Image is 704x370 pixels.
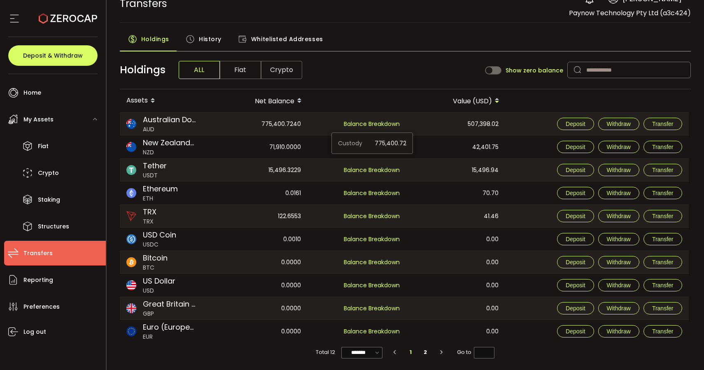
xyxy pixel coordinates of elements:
[598,141,639,153] button: Withdraw
[607,259,631,265] span: Withdraw
[143,309,196,318] span: GBP
[344,212,400,220] span: Balance Breakdown
[557,210,594,222] button: Deposit
[598,325,639,337] button: Withdraw
[23,53,83,58] span: Deposit & Withdraw
[598,302,639,314] button: Withdraw
[598,210,639,222] button: Withdraw
[643,233,682,245] button: Transfer
[566,167,585,173] span: Deposit
[598,187,639,199] button: Withdraw
[210,205,308,227] div: 122.6553
[23,247,53,259] span: Transfers
[344,304,400,313] span: Balance Breakdown
[407,94,506,108] div: Value (USD)
[566,213,585,219] span: Deposit
[598,256,639,268] button: Withdraw
[403,347,418,358] li: 1
[375,137,406,149] span: 775,400.72
[407,320,505,343] div: 0.00
[598,233,639,245] button: Withdraw
[344,189,400,197] span: Balance Breakdown
[652,121,674,127] span: Transfer
[38,221,69,233] span: Structures
[251,31,323,47] span: Whitelisted Addresses
[607,167,631,173] span: Withdraw
[344,281,400,290] span: Balance Breakdown
[8,45,98,66] button: Deposit & Withdraw
[210,135,308,158] div: 71,910.0000
[143,252,168,263] span: Bitcoin
[23,274,53,286] span: Reporting
[652,144,674,150] span: Transfer
[120,62,166,78] span: Holdings
[606,281,704,370] div: Chat Widget
[598,118,639,130] button: Withdraw
[23,301,60,313] span: Preferences
[126,257,136,267] img: btc_portfolio.svg
[143,286,175,295] span: USD
[557,118,594,130] button: Deposit
[210,251,308,273] div: 0.0000
[143,298,196,309] span: Great Britain Pound
[566,236,585,242] span: Deposit
[126,165,136,175] img: usdt_portfolio.svg
[418,347,433,358] li: 2
[652,236,674,242] span: Transfer
[407,182,505,205] div: 70.70
[566,144,585,150] span: Deposit
[38,140,49,152] span: Fiat
[316,347,335,358] span: Total 12
[407,297,505,319] div: 0.00
[126,119,136,129] img: aud_portfolio.svg
[607,121,631,127] span: Withdraw
[143,206,156,217] span: TRX
[566,305,585,312] span: Deposit
[143,148,196,157] span: NZD
[210,228,308,251] div: 0.0010
[143,183,178,194] span: Ethereum
[598,279,639,291] button: Withdraw
[38,194,60,206] span: Staking
[557,302,594,314] button: Deposit
[210,94,308,108] div: Net Balance
[643,141,682,153] button: Transfer
[557,187,594,199] button: Deposit
[126,303,136,313] img: gbp_portfolio.svg
[23,326,46,338] span: Log out
[407,205,505,227] div: 41.46
[566,121,585,127] span: Deposit
[643,187,682,199] button: Transfer
[643,164,682,176] button: Transfer
[344,166,400,174] span: Balance Breakdown
[38,167,59,179] span: Crypto
[143,171,167,180] span: USDT
[407,135,505,158] div: 42,401.75
[557,141,594,153] button: Deposit
[344,327,400,336] span: Balance Breakdown
[643,118,682,130] button: Transfer
[126,280,136,290] img: usd_portfolio.svg
[210,159,308,181] div: 15,496.3229
[143,275,175,286] span: US Dollar
[199,31,221,47] span: History
[652,213,674,219] span: Transfer
[210,297,308,319] div: 0.0000
[126,211,136,221] img: trx_portfolio.png
[210,113,308,135] div: 775,400.7240
[457,347,494,358] span: Go to
[143,194,178,203] span: ETH
[557,233,594,245] button: Deposit
[344,235,400,243] span: Balance Breakdown
[143,137,196,148] span: New Zealand Dollar
[344,258,400,267] span: Balance Breakdown
[598,164,639,176] button: Withdraw
[569,8,691,18] span: Paynow Technology Pty Ltd (a3c424)
[407,113,505,135] div: 507,398.02
[143,333,196,341] span: EUR
[143,160,167,171] span: Tether
[220,61,261,79] span: Fiat
[652,259,674,265] span: Transfer
[143,125,196,134] span: AUD
[143,321,196,333] span: Euro (European Monetary Unit)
